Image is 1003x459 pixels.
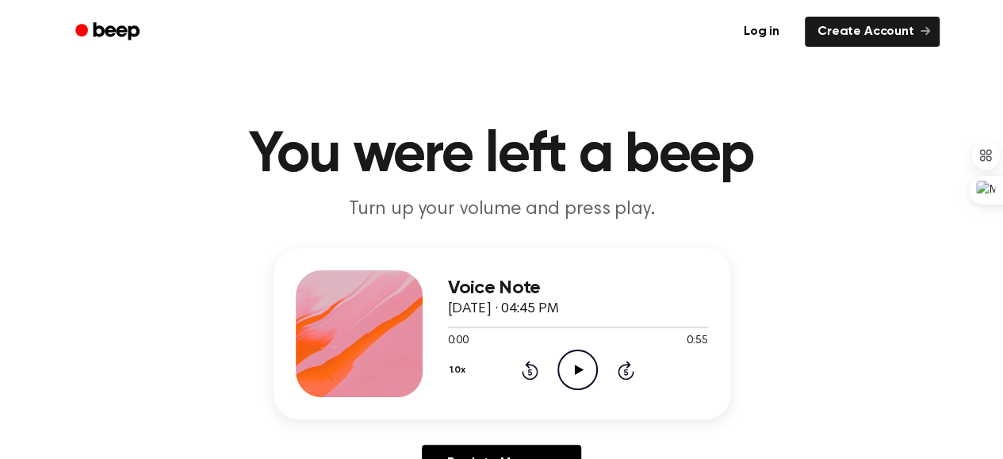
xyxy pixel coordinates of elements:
[448,302,559,316] span: [DATE] · 04:45 PM
[805,17,940,47] a: Create Account
[687,333,707,350] span: 0:55
[64,17,154,48] a: Beep
[448,277,708,299] h3: Voice Note
[448,357,472,384] button: 1.0x
[448,333,469,350] span: 0:00
[197,197,806,223] p: Turn up your volume and press play.
[96,127,908,184] h1: You were left a beep
[728,13,795,50] a: Log in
